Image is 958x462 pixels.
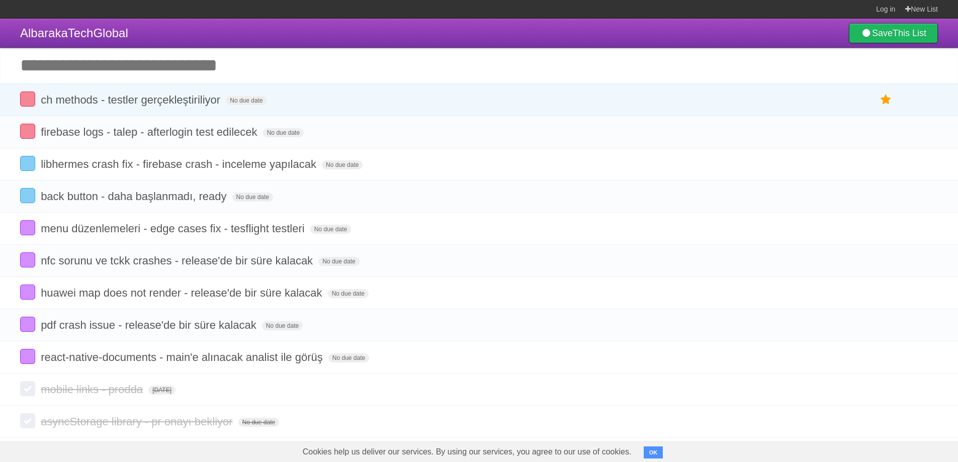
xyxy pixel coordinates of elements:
span: nfc sorunu ve tckk crashes - release'de bir süre kalacak [41,254,315,267]
span: No due date [322,160,363,169]
span: No due date [226,96,267,105]
label: Done [20,220,35,235]
label: Done [20,381,35,396]
span: firebase logs - talep - afterlogin test edilecek [41,126,259,138]
span: AlbarakaTechGlobal [20,26,128,40]
span: menu düzenlemeleri - edge cases fix - tesflight testleri [41,222,307,235]
label: Done [20,252,35,267]
b: This List [893,28,926,38]
label: Done [20,285,35,300]
span: No due date [328,289,369,298]
label: Done [20,124,35,139]
span: asyncStorage library - pr onayı bekliyor [41,415,235,428]
label: Done [20,317,35,332]
span: pdf crash issue - release'de bir süre kalacak [41,319,259,331]
label: Done [20,91,35,107]
label: Done [20,413,35,428]
span: No due date [318,257,359,266]
label: Done [20,156,35,171]
span: No due date [328,353,369,362]
span: No due date [262,321,303,330]
span: No due date [310,225,351,234]
span: back button - daha başlanmadı, ready [41,190,229,203]
span: mobile links - prodda [41,383,145,396]
span: react-native-documents - main'e alınacak analist ile görüş [41,351,325,363]
span: ch methods - testler gerçekleştiriliyor [41,94,223,106]
label: Done [20,188,35,203]
a: SaveThis List [849,23,938,43]
label: Done [20,349,35,364]
span: No due date [232,193,273,202]
span: No due date [238,418,279,427]
span: [DATE] [148,386,176,395]
span: Cookies help us deliver our services. By using our services, you agree to our use of cookies. [293,442,642,462]
span: No due date [263,128,304,137]
label: Star task [877,91,896,108]
button: OK [644,446,663,458]
span: libhermes crash fix - firebase crash - inceleme yapılacak [41,158,319,170]
span: huawei map does not render - release'de bir süre kalacak [41,287,324,299]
